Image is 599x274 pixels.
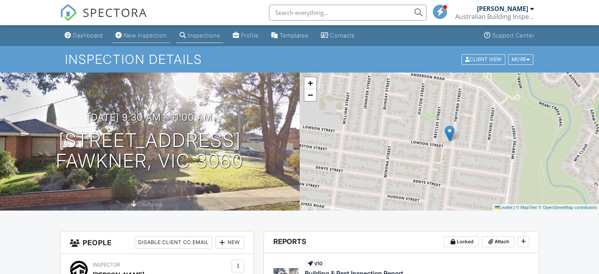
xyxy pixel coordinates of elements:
div: New Inspection [124,32,167,39]
h3: People [60,231,254,254]
div: Client View [462,54,505,65]
a: Support Center [481,28,538,43]
span: + [308,78,313,88]
img: Marker [445,125,454,142]
h1: [STREET_ADDRESS] Fawkner, VIC 3060 [56,130,243,172]
a: Company Profile [230,28,262,43]
div: New [215,236,244,249]
div: More [508,54,534,65]
div: Disable Client CC Email [135,236,212,249]
input: Search everything... [269,5,427,21]
div: Inspections [188,32,220,39]
span: − [308,90,313,100]
a: Dashboard [61,28,106,43]
a: Client View [461,56,507,62]
a: Zoom in [304,77,316,89]
div: Contacts [330,32,355,39]
span: | [514,205,515,210]
a: Templates [268,28,312,43]
div: Profile [241,32,259,39]
img: The Best Home Inspection Software - Spectora [60,4,77,21]
span: SPECTORA [83,4,147,21]
a: Zoom out [304,89,316,101]
span: crawlspace [138,201,162,207]
div: Australian Building Inspections Pty.Ltd [455,13,534,21]
h1: Inspection Details [65,52,534,66]
a: Contacts [318,28,358,43]
div: Dashboard [73,32,103,39]
a: SPECTORA [60,11,147,27]
div: Support Center [492,32,534,39]
a: © OpenStreetMap contributors [538,205,597,210]
div: Templates [280,32,308,39]
h3: [DATE] 9:30 am - 11:00 am [87,112,212,123]
div: [PERSON_NAME] [477,5,528,13]
span: Inspector [93,262,120,268]
a: Leaflet [495,205,512,210]
a: New Inspection [112,28,170,43]
a: Inspections [176,28,223,43]
a: © MapTiler [516,205,537,210]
